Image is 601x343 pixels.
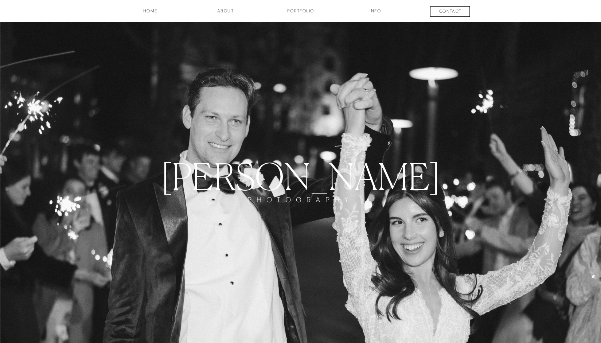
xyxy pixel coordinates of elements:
[239,195,363,218] a: PHOTOGRAPHY
[357,8,394,20] a: INFO
[124,8,177,20] a: HOME
[274,8,328,20] a: Portfolio
[207,8,244,20] a: about
[424,8,477,17] a: contact
[133,155,469,195] a: [PERSON_NAME]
